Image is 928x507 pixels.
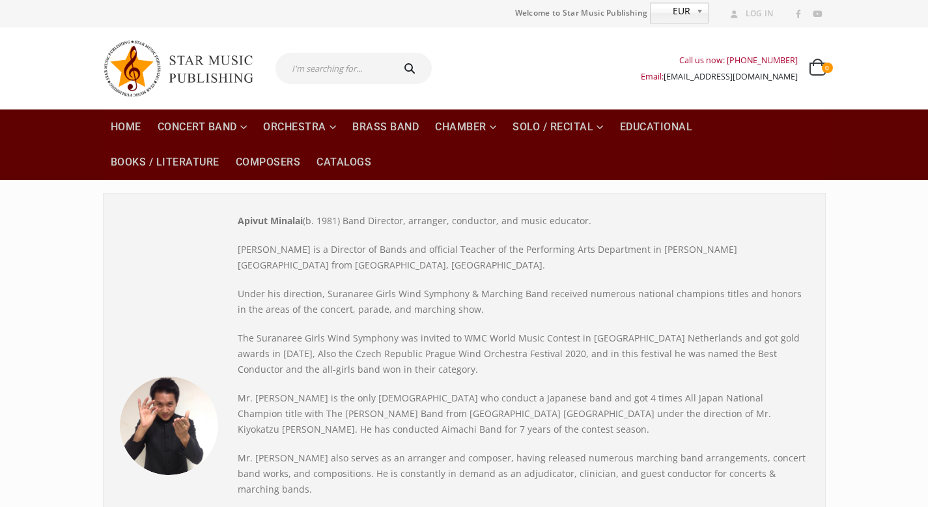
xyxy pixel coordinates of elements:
[103,109,149,145] a: Home
[725,5,774,22] a: Log In
[255,109,344,145] a: Orchestra
[822,63,832,73] span: 0
[150,109,255,145] a: Concert Band
[238,213,809,229] p: (b. 1981) Band Director, arranger, conductor, and music educator.
[309,145,379,180] a: Catalogs
[238,242,809,273] p: [PERSON_NAME] is a Director of Bands and official Teacher of the Performing Arts Department in [P...
[809,6,826,23] a: Youtube
[427,109,504,145] a: Chamber
[515,3,648,23] span: Welcome to Star Music Publishing
[103,34,266,103] img: Star Music Publishing
[790,6,807,23] a: Facebook
[391,53,432,84] button: Search
[505,109,612,145] a: Solo / Recital
[238,286,809,317] p: Under his direction, Suranaree Girls Wind Symphony & Marching Band received numerous national cha...
[120,377,218,475] img: Minalai Apivut_picture
[228,145,309,180] a: Composers
[238,390,809,437] p: Mr. [PERSON_NAME] is the only [DEMOGRAPHIC_DATA] who conduct a Japanese band and got 4 times All ...
[344,109,427,145] a: Brass Band
[238,450,809,497] p: Mr. [PERSON_NAME] also serves as an arranger and composer, having released numerous marching band...
[651,3,691,19] span: EUR
[238,214,303,227] strong: Apivut Minalai
[238,330,809,377] p: The Suranaree Girls Wind Symphony was invited to WMC World Music Contest in [GEOGRAPHIC_DATA] Net...
[275,53,391,84] input: I'm searching for...
[641,68,798,85] div: Email:
[612,109,701,145] a: Educational
[103,145,227,180] a: Books / Literature
[641,52,798,68] div: Call us now: [PHONE_NUMBER]
[664,71,798,82] a: [EMAIL_ADDRESS][DOMAIN_NAME]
